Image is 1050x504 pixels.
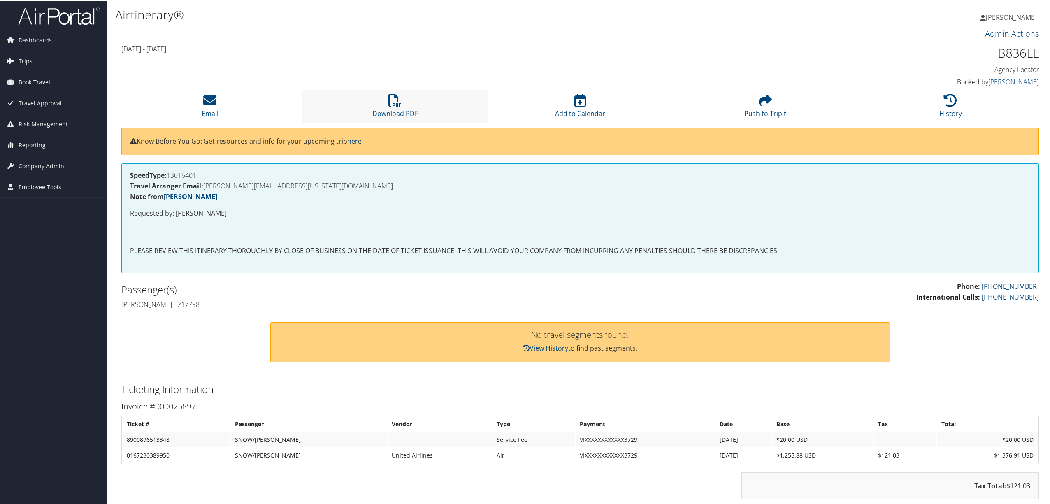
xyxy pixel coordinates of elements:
td: VIXXXXXXXXXXXX3729 [576,447,714,462]
a: [PHONE_NUMBER] [982,281,1039,290]
td: 8900896513348 [123,432,230,446]
th: Type [492,416,575,431]
h4: [DATE] - [DATE] [121,44,806,53]
a: Push to Tripit [744,98,786,117]
strong: Travel Arranger Email: [130,181,203,190]
p: to find past segments. [279,342,882,353]
strong: Tax Total: [974,481,1006,490]
a: Add to Calendar [555,98,605,117]
img: airportal-logo.png [18,5,100,25]
th: Ticket # [123,416,230,431]
th: Total [937,416,1038,431]
h2: Passenger(s) [121,282,574,296]
span: Trips [19,50,33,71]
h1: Airtinerary® [115,5,735,23]
span: Dashboards [19,29,52,50]
td: $121.03 [874,447,936,462]
td: [DATE] [715,432,772,446]
a: [PERSON_NAME] [164,191,217,200]
a: [PHONE_NUMBER] [982,292,1039,301]
h2: Ticketing Information [121,381,1039,395]
th: Payment [576,416,714,431]
span: Travel Approval [19,92,62,113]
th: Vendor [388,416,492,431]
th: Tax [874,416,936,431]
h3: No travel segments found. [279,330,882,338]
td: VIXXXXXXXXXXXX3729 [576,432,714,446]
th: Passenger [231,416,387,431]
h4: Booked by [819,77,1039,86]
td: SNOW/[PERSON_NAME] [231,432,387,446]
td: SNOW/[PERSON_NAME] [231,447,387,462]
span: Reporting [19,134,46,155]
span: Company Admin [19,155,64,176]
a: [PERSON_NAME] [980,4,1045,29]
strong: SpeedType: [130,170,167,179]
a: here [347,136,362,145]
td: Service Fee [492,432,575,446]
p: Requested by: [PERSON_NAME] [130,207,1030,218]
h4: [PERSON_NAME] - 217798 [121,299,574,308]
div: $121.03 [741,471,1039,499]
a: Admin Actions [985,27,1039,38]
strong: Note from [130,191,217,200]
td: $1,376.91 USD [937,447,1038,462]
h4: [PERSON_NAME][EMAIL_ADDRESS][US_STATE][DOMAIN_NAME] [130,182,1030,188]
a: Email [202,98,218,117]
span: Employee Tools [19,176,61,197]
span: Book Travel [19,71,50,92]
a: Download PDF [372,98,418,117]
th: Base [772,416,873,431]
h4: 13016401 [130,171,1030,178]
th: Date [715,416,772,431]
p: PLEASE REVIEW THIS ITINERARY THOROUGHLY BY CLOSE OF BUSINESS ON THE DATE OF TICKET ISSUANCE. THIS... [130,245,1030,255]
td: $20.00 USD [937,432,1038,446]
strong: Phone: [957,281,980,290]
td: United Airlines [388,447,492,462]
a: [PERSON_NAME] [988,77,1039,86]
h1: B836LL [819,44,1039,61]
a: View History [523,343,568,352]
td: [DATE] [715,447,772,462]
td: Air [492,447,575,462]
td: 0167230389950 [123,447,230,462]
h4: Agency Locator [819,64,1039,73]
td: $1,255.88 USD [772,447,873,462]
p: Know Before You Go: Get resources and info for your upcoming trip [130,135,1030,146]
td: $20.00 USD [772,432,873,446]
span: [PERSON_NAME] [986,12,1037,21]
a: History [939,98,962,117]
h3: Invoice #000025897 [121,400,1039,411]
span: Risk Management [19,113,68,134]
strong: International Calls: [916,292,980,301]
